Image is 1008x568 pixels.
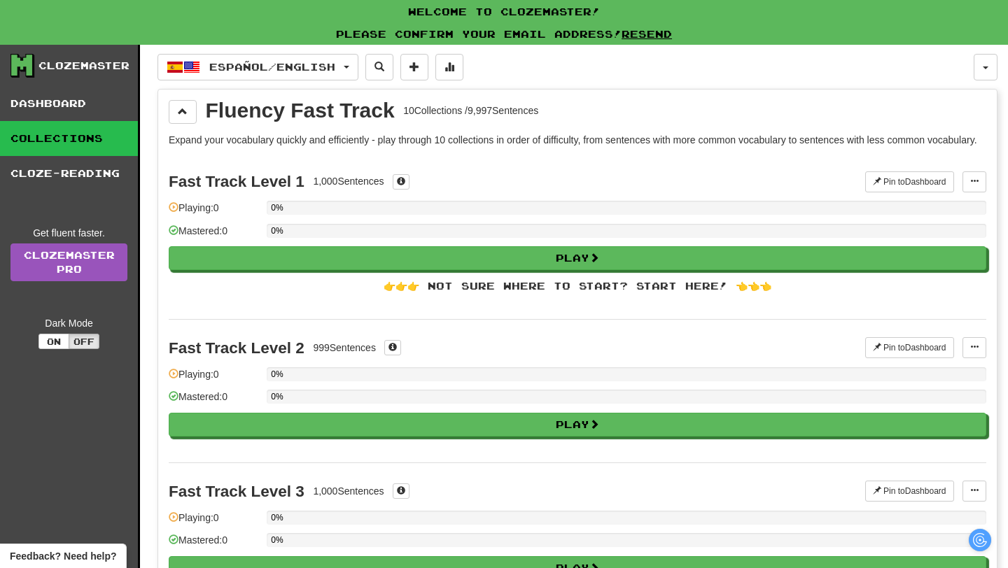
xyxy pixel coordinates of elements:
button: Pin toDashboard [865,481,954,502]
div: Fast Track Level 1 [169,173,304,190]
div: Get fluent faster. [10,226,127,240]
button: Off [69,334,99,349]
div: Dark Mode [10,316,127,330]
div: Fast Track Level 2 [169,339,304,357]
div: Mastered: 0 [169,533,260,556]
button: Play [169,413,986,436]
div: Fluency Fast Track [206,100,395,121]
a: ClozemasterPro [10,243,127,281]
span: Open feedback widget [10,549,116,563]
div: Clozemaster [38,59,129,73]
div: 1,000 Sentences [313,174,384,188]
button: On [38,334,69,349]
button: Pin toDashboard [865,337,954,358]
div: 999 Sentences [313,341,376,355]
button: Search sentences [365,54,393,80]
div: Mastered: 0 [169,224,260,247]
p: Expand your vocabulary quickly and efficiently - play through 10 collections in order of difficul... [169,133,986,147]
div: Playing: 0 [169,367,260,390]
button: Play [169,246,986,270]
div: Playing: 0 [169,201,260,224]
div: Mastered: 0 [169,390,260,413]
div: 👉👉👉 Not sure where to start? Start here! 👈👈👈 [169,279,986,293]
div: Fast Track Level 3 [169,483,304,500]
span: Español / English [209,61,335,73]
div: 1,000 Sentences [313,484,384,498]
a: Resend [622,28,672,40]
div: Playing: 0 [169,511,260,534]
button: Español/English [157,54,358,80]
button: Pin toDashboard [865,171,954,192]
button: Add sentence to collection [400,54,428,80]
div: 10 Collections / 9,997 Sentences [403,104,538,118]
button: More stats [435,54,463,80]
